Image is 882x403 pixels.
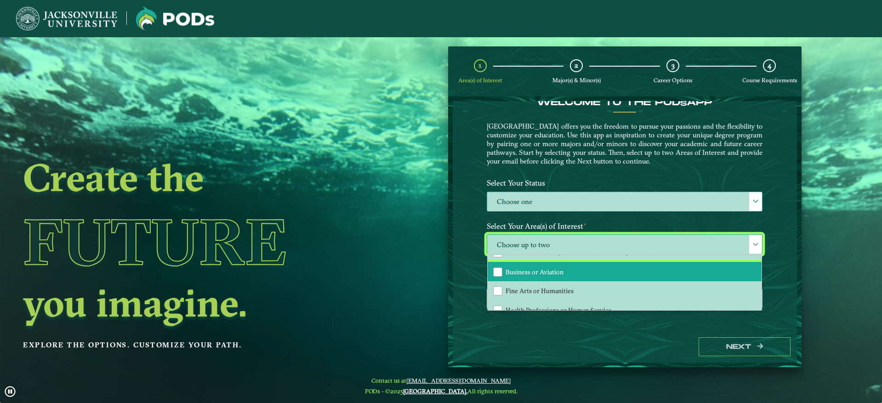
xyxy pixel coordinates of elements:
[23,200,374,284] h1: Future
[365,377,518,384] span: Contact us at
[487,257,763,266] p: Maximum 2 selections are allowed
[23,338,374,352] p: Explore the options. Customize your path.
[487,122,763,165] p: [GEOGRAPHIC_DATA] offers you the freedom to pursue your passions and the flexibility to customize...
[506,306,611,314] span: Health Professions or Human Service
[506,268,563,276] span: Business or Aviation
[403,387,467,395] a: [GEOGRAPHIC_DATA].
[16,7,117,30] img: Jacksonville University logo
[575,61,578,70] span: 2
[480,175,769,192] label: Select Your Status
[406,377,511,384] a: [EMAIL_ADDRESS][DOMAIN_NAME]
[552,77,601,84] span: Major(s) & Minor(s)
[671,61,675,70] span: 3
[487,192,762,212] label: Choose one
[742,77,797,84] span: Course Requirements
[365,387,518,395] span: PODs - ©2025 All rights reserved.
[488,262,762,281] li: Business or Aviation
[136,7,214,30] img: Jacksonville University logo
[478,61,482,70] span: 1
[680,99,687,108] sub: s
[488,281,762,301] li: Fine Arts or Humanities
[654,77,692,84] span: Career Options
[480,218,769,235] label: Select Your Area(s) of Interest
[488,301,762,320] li: Health Professions or Human Service
[23,158,374,197] h2: Create the
[506,287,574,295] span: Fine Arts or Humanities
[699,337,791,356] button: Next
[487,289,763,308] input: Enter your email
[487,255,490,262] sup: ⋆
[583,221,587,227] sup: ⋆
[487,235,762,255] span: Choose up to two
[768,61,771,70] span: 4
[480,272,769,289] label: Enter your email below to receive a summary of the POD that you create.
[23,284,374,322] h2: you imagine.
[487,97,763,108] h4: Welcome to the POD app
[458,77,502,84] span: Area(s) of Interest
